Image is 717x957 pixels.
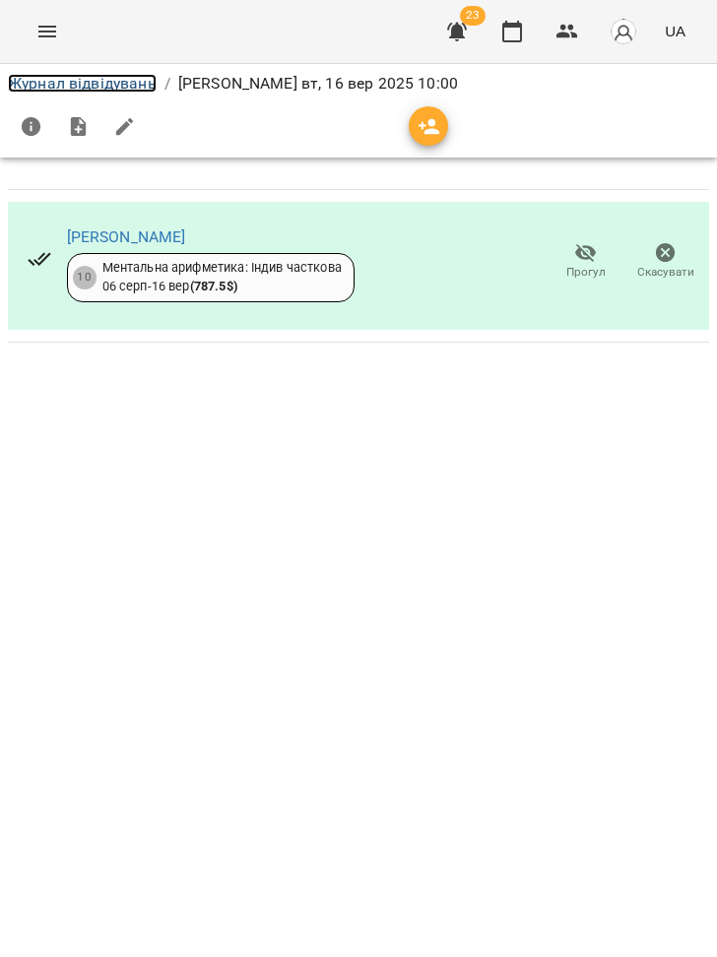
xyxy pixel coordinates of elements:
[610,18,637,45] img: avatar_s.png
[625,234,705,289] button: Скасувати
[190,279,237,293] b: ( 787.5 $ )
[178,72,458,96] p: [PERSON_NAME] вт, 16 вер 2025 10:00
[546,234,625,289] button: Прогул
[102,259,342,295] div: Ментальна арифметика: Індив часткова 06 серп - 16 вер
[8,74,157,93] a: Журнал відвідувань
[24,8,71,55] button: Menu
[657,13,693,49] button: UA
[67,227,186,246] a: [PERSON_NAME]
[460,6,486,26] span: 23
[566,264,606,281] span: Прогул
[637,264,694,281] span: Скасувати
[665,21,685,41] span: UA
[8,72,709,96] nav: breadcrumb
[164,72,170,96] li: /
[73,266,97,289] div: 10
